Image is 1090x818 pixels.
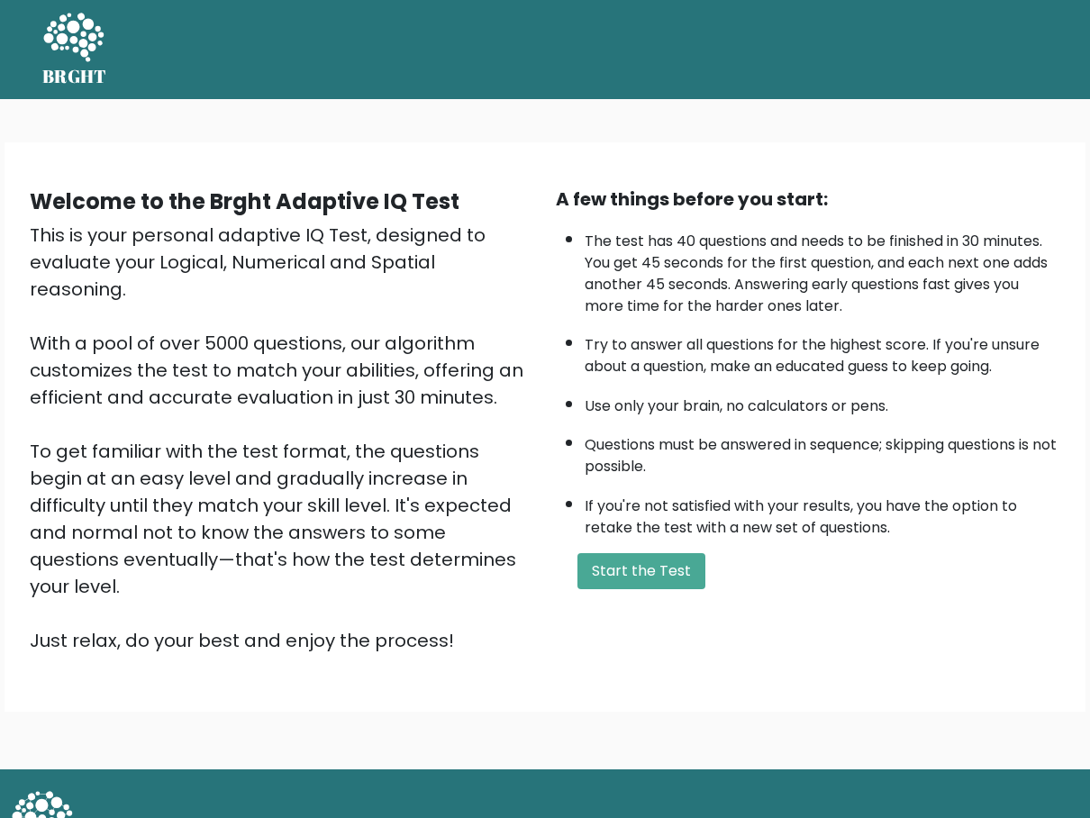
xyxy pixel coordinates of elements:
[585,325,1060,377] li: Try to answer all questions for the highest score. If you're unsure about a question, make an edu...
[30,186,459,216] b: Welcome to the Brght Adaptive IQ Test
[556,186,1060,213] div: A few things before you start:
[585,486,1060,539] li: If you're not satisfied with your results, you have the option to retake the test with a new set ...
[42,66,107,87] h5: BRGHT
[577,553,705,589] button: Start the Test
[585,222,1060,317] li: The test has 40 questions and needs to be finished in 30 minutes. You get 45 seconds for the firs...
[585,386,1060,417] li: Use only your brain, no calculators or pens.
[30,222,534,654] div: This is your personal adaptive IQ Test, designed to evaluate your Logical, Numerical and Spatial ...
[585,425,1060,477] li: Questions must be answered in sequence; skipping questions is not possible.
[42,7,107,92] a: BRGHT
